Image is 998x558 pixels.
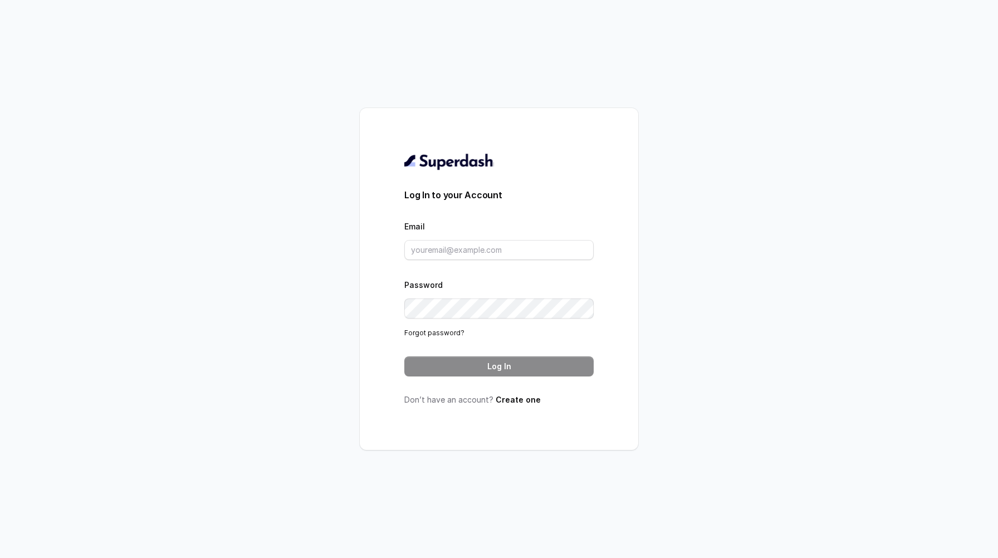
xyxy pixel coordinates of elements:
[404,329,464,337] a: Forgot password?
[404,394,594,405] p: Don’t have an account?
[496,395,541,404] a: Create one
[404,222,425,231] label: Email
[404,240,594,260] input: youremail@example.com
[404,280,443,290] label: Password
[404,356,594,376] button: Log In
[404,153,494,170] img: light.svg
[404,188,594,202] h3: Log In to your Account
